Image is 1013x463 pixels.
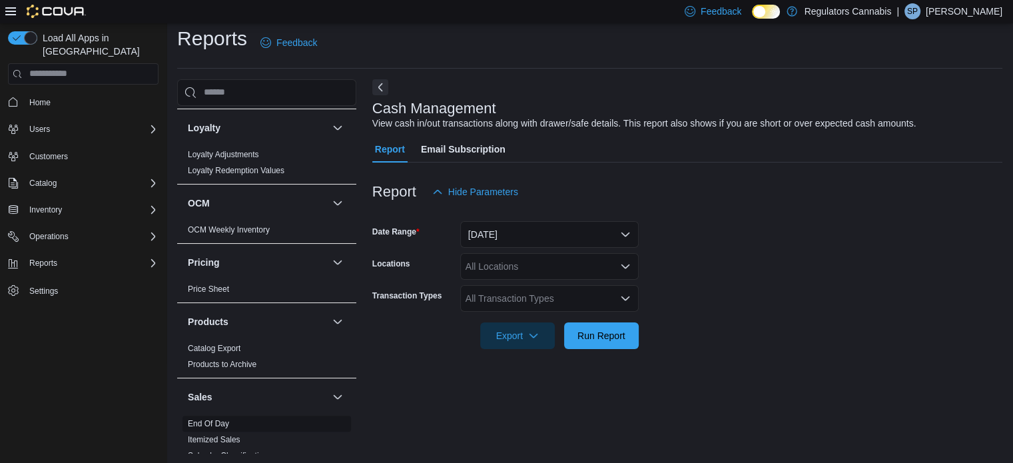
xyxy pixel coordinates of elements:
[24,283,63,299] a: Settings
[3,120,164,139] button: Users
[3,227,164,246] button: Operations
[620,261,631,272] button: Open list of options
[460,221,639,248] button: [DATE]
[372,227,420,237] label: Date Range
[372,290,442,301] label: Transaction Types
[177,222,356,243] div: OCM
[188,256,327,269] button: Pricing
[330,389,346,405] button: Sales
[620,293,631,304] button: Open list of options
[188,165,284,176] span: Loyalty Redemption Values
[907,3,918,19] span: SP
[29,97,51,108] span: Home
[427,179,523,205] button: Hide Parameters
[177,25,247,52] h1: Reports
[24,202,159,218] span: Inventory
[255,29,322,56] a: Feedback
[488,322,547,349] span: Export
[29,205,62,215] span: Inventory
[701,5,741,18] span: Feedback
[330,195,346,211] button: OCM
[24,148,159,165] span: Customers
[24,149,73,165] a: Customers
[177,147,356,184] div: Loyalty
[3,174,164,193] button: Catalog
[804,3,891,19] p: Regulators Cannabis
[188,225,270,235] span: OCM Weekly Inventory
[37,31,159,58] span: Load All Apps in [GEOGRAPHIC_DATA]
[188,284,229,294] a: Price Sheet
[188,344,240,353] a: Catalog Export
[24,282,159,298] span: Settings
[177,340,356,378] div: Products
[29,151,68,162] span: Customers
[24,229,159,244] span: Operations
[372,117,916,131] div: View cash in/out transactions along with drawer/safe details. This report also shows if you are s...
[3,147,164,166] button: Customers
[926,3,1002,19] p: [PERSON_NAME]
[24,121,55,137] button: Users
[29,258,57,268] span: Reports
[188,343,240,354] span: Catalog Export
[29,178,57,189] span: Catalog
[3,254,164,272] button: Reports
[188,315,327,328] button: Products
[188,451,268,460] a: Sales by Classification
[24,229,74,244] button: Operations
[188,197,210,210] h3: OCM
[177,281,356,302] div: Pricing
[188,360,256,369] a: Products to Archive
[188,450,268,461] span: Sales by Classification
[372,184,416,200] h3: Report
[24,175,62,191] button: Catalog
[24,121,159,137] span: Users
[188,390,212,404] h3: Sales
[24,202,67,218] button: Inventory
[448,185,518,199] span: Hide Parameters
[375,136,405,163] span: Report
[29,231,69,242] span: Operations
[188,121,327,135] button: Loyalty
[188,197,327,210] button: OCM
[896,3,899,19] p: |
[29,124,50,135] span: Users
[188,435,240,444] a: Itemized Sales
[752,5,780,19] input: Dark Mode
[8,87,159,335] nav: Complex example
[188,390,327,404] button: Sales
[372,101,496,117] h3: Cash Management
[564,322,639,349] button: Run Report
[330,314,346,330] button: Products
[188,149,259,160] span: Loyalty Adjustments
[904,3,920,19] div: Sarah Pentz
[188,419,229,428] a: End Of Day
[24,255,159,271] span: Reports
[372,79,388,95] button: Next
[480,322,555,349] button: Export
[24,95,56,111] a: Home
[188,418,229,429] span: End Of Day
[372,258,410,269] label: Locations
[577,329,625,342] span: Run Report
[188,434,240,445] span: Itemized Sales
[188,225,270,234] a: OCM Weekly Inventory
[421,136,506,163] span: Email Subscription
[188,166,284,175] a: Loyalty Redemption Values
[188,256,219,269] h3: Pricing
[3,280,164,300] button: Settings
[3,93,164,112] button: Home
[24,255,63,271] button: Reports
[188,121,220,135] h3: Loyalty
[29,286,58,296] span: Settings
[188,315,228,328] h3: Products
[330,120,346,136] button: Loyalty
[24,94,159,111] span: Home
[3,201,164,219] button: Inventory
[330,254,346,270] button: Pricing
[276,36,317,49] span: Feedback
[27,5,86,18] img: Cova
[188,150,259,159] a: Loyalty Adjustments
